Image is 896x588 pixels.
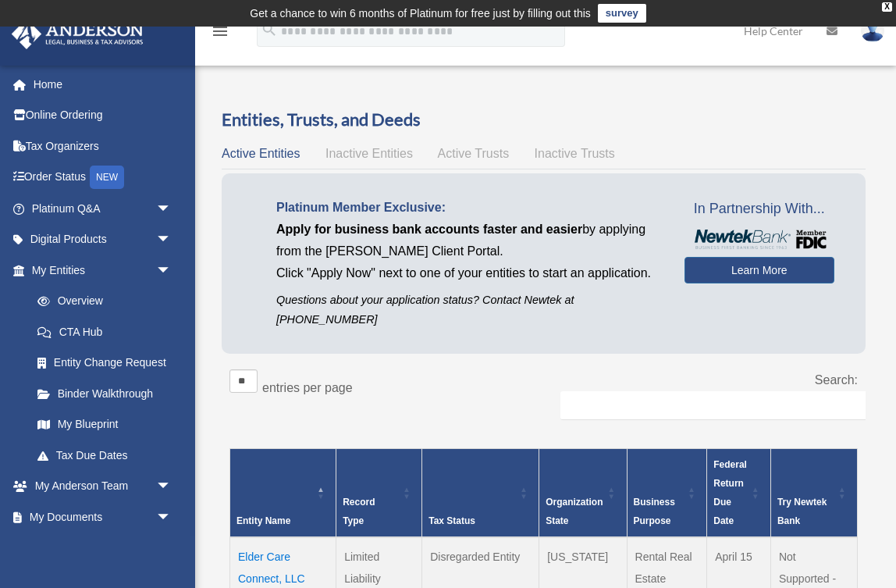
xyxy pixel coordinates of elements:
[438,147,510,160] span: Active Trusts
[156,533,187,565] span: arrow_drop_down
[634,497,675,526] span: Business Purpose
[11,533,195,564] a: Online Learningarrow_drop_down
[276,223,582,236] span: Apply for business bank accounts faster and easier
[156,193,187,225] span: arrow_drop_down
[598,4,646,23] a: survey
[546,497,603,526] span: Organization State
[22,409,187,440] a: My Blueprint
[22,286,180,317] a: Overview
[539,449,627,538] th: Organization State: Activate to sort
[428,515,475,526] span: Tax Status
[211,27,229,41] a: menu
[861,20,884,42] img: User Pic
[11,224,195,255] a: Digital Productsarrow_drop_down
[222,147,300,160] span: Active Entities
[11,255,187,286] a: My Entitiesarrow_drop_down
[777,493,834,530] div: Try Newtek Bank
[276,219,661,262] p: by applying from the [PERSON_NAME] Client Portal.
[276,262,661,284] p: Click "Apply Now" next to one of your entities to start an application.
[336,449,422,538] th: Record Type: Activate to sort
[11,193,195,224] a: Platinum Q&Aarrow_drop_down
[230,449,336,538] th: Entity Name: Activate to invert sorting
[276,197,661,219] p: Platinum Member Exclusive:
[90,166,124,189] div: NEW
[325,147,413,160] span: Inactive Entities
[11,501,195,533] a: My Documentsarrow_drop_down
[713,459,747,526] span: Federal Return Due Date
[11,130,195,162] a: Tax Organizers
[11,471,195,502] a: My Anderson Teamarrow_drop_down
[276,290,661,330] p: Questions about your application status? Contact Newtek at [PHONE_NUMBER]
[236,515,290,526] span: Entity Name
[684,197,834,222] span: In Partnership With...
[815,373,858,387] label: Search:
[262,381,353,394] label: entries per page
[343,497,375,526] span: Record Type
[422,449,539,538] th: Tax Status: Activate to sort
[627,449,707,538] th: Business Purpose: Activate to sort
[692,230,827,249] img: NewtekBankLogoSM.png
[770,449,857,538] th: Try Newtek Bank : Activate to sort
[156,255,187,287] span: arrow_drop_down
[250,4,591,23] div: Get a chance to win 6 months of Platinum for free just by filling out this
[22,378,187,409] a: Binder Walkthrough
[261,21,278,38] i: search
[535,147,615,160] span: Inactive Trusts
[684,257,834,283] a: Learn More
[707,449,771,538] th: Federal Return Due Date: Activate to sort
[11,100,195,131] a: Online Ordering
[7,19,148,49] img: Anderson Advisors Platinum Portal
[22,347,187,379] a: Entity Change Request
[222,108,866,132] h3: Entities, Trusts, and Deeds
[11,162,195,194] a: Order StatusNEW
[156,471,187,503] span: arrow_drop_down
[11,69,195,100] a: Home
[22,440,187,471] a: Tax Due Dates
[156,224,187,256] span: arrow_drop_down
[156,501,187,533] span: arrow_drop_down
[22,316,187,347] a: CTA Hub
[882,2,892,12] div: close
[211,22,229,41] i: menu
